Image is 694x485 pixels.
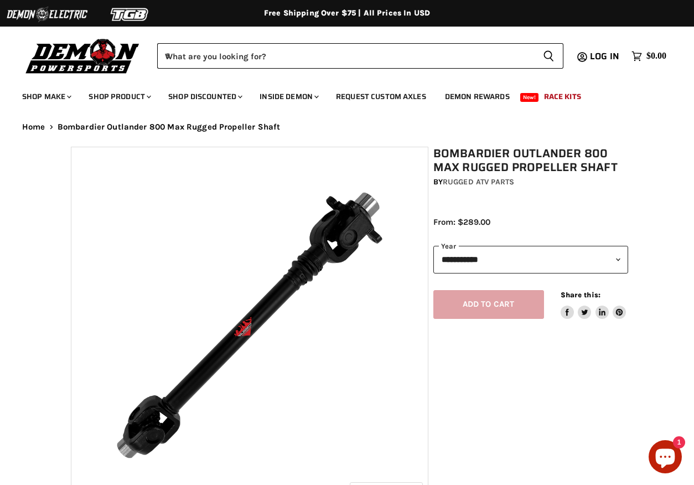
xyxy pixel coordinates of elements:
[58,122,281,132] span: Bombardier Outlander 800 Max Rugged Propeller Shaft
[157,43,534,69] input: When autocomplete results are available use up and down arrows to review and enter to select
[433,246,628,273] select: year
[6,4,89,25] img: Demon Electric Logo 2
[443,177,514,187] a: Rugged ATV Parts
[561,291,600,299] span: Share this:
[251,85,325,108] a: Inside Demon
[590,49,619,63] span: Log in
[646,51,666,61] span: $0.00
[22,122,45,132] a: Home
[22,36,143,75] img: Demon Powersports
[328,85,434,108] a: Request Custom Axles
[626,48,672,64] a: $0.00
[14,85,78,108] a: Shop Make
[80,85,158,108] a: Shop Product
[89,4,172,25] img: TGB Logo 2
[561,290,626,319] aside: Share this:
[160,85,249,108] a: Shop Discounted
[437,85,518,108] a: Demon Rewards
[14,81,664,108] ul: Main menu
[534,43,563,69] button: Search
[645,440,685,476] inbox-online-store-chat: Shopify online store chat
[520,93,539,102] span: New!
[585,51,626,61] a: Log in
[157,43,563,69] form: Product
[433,176,628,188] div: by
[536,85,589,108] a: Race Kits
[433,147,628,174] h1: Bombardier Outlander 800 Max Rugged Propeller Shaft
[433,217,490,227] span: From: $289.00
